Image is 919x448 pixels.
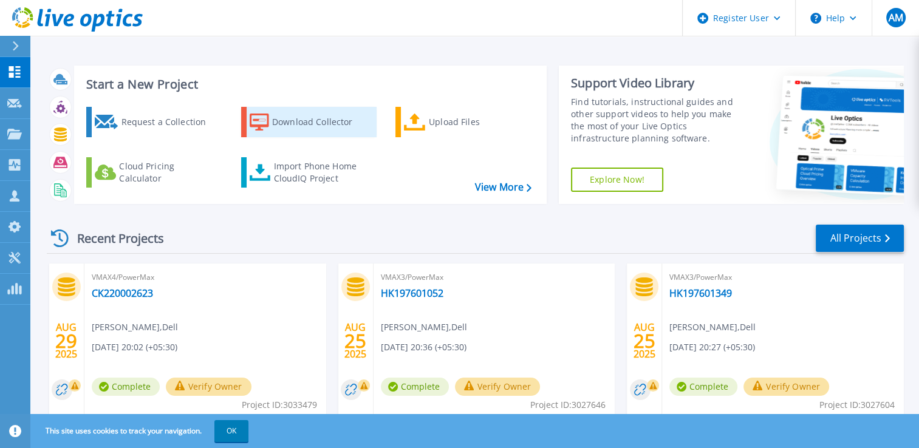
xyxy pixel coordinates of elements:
span: [PERSON_NAME] , Dell [92,321,178,334]
a: Request a Collection [86,107,222,137]
h3: Start a New Project [86,78,531,91]
span: Project ID: 3033479 [242,398,317,412]
a: CK220002623 [92,287,153,299]
span: [PERSON_NAME] , Dell [381,321,467,334]
a: Explore Now! [571,168,663,192]
a: View More [475,182,531,193]
div: Import Phone Home CloudIQ Project [273,160,368,185]
div: Support Video Library [571,75,744,91]
div: Recent Projects [47,223,180,253]
div: Upload Files [429,110,526,134]
span: [PERSON_NAME] , Dell [669,321,756,334]
div: Cloud Pricing Calculator [119,160,216,185]
span: [DATE] 20:36 (+05:30) [381,341,466,354]
span: [DATE] 20:02 (+05:30) [92,341,177,354]
span: 25 [344,336,366,346]
div: AUG 2025 [344,319,367,363]
span: 25 [634,336,655,346]
div: AUG 2025 [55,319,78,363]
a: Download Collector [241,107,377,137]
button: Verify Owner [743,378,829,396]
span: AM [888,13,903,22]
span: Complete [92,378,160,396]
div: AUG 2025 [633,319,656,363]
span: VMAX3/PowerMax [381,271,608,284]
div: Download Collector [272,110,369,134]
span: VMAX3/PowerMax [669,271,897,284]
a: Upload Files [395,107,531,137]
a: HK197601349 [669,287,732,299]
a: All Projects [816,225,904,252]
span: Complete [669,378,737,396]
span: 29 [55,336,77,346]
button: OK [214,420,248,442]
a: Cloud Pricing Calculator [86,157,222,188]
div: Request a Collection [121,110,218,134]
div: Find tutorials, instructional guides and other support videos to help you make the most of your L... [571,96,744,144]
span: VMAX4/PowerMax [92,271,319,284]
span: [DATE] 20:27 (+05:30) [669,341,755,354]
span: Project ID: 3027604 [819,398,895,412]
span: This site uses cookies to track your navigation. [33,420,248,442]
span: Project ID: 3027646 [530,398,606,412]
span: Complete [381,378,449,396]
button: Verify Owner [166,378,251,396]
a: HK197601052 [381,287,443,299]
button: Verify Owner [455,378,541,396]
